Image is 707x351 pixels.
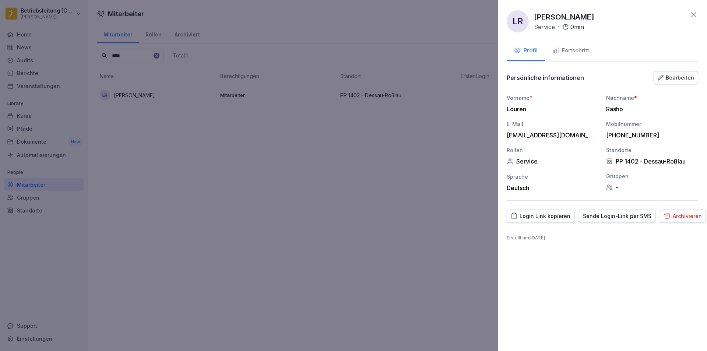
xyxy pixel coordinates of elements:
div: Fortschritt [552,46,589,55]
button: Login Link kopieren [507,210,574,223]
div: Profil [514,46,538,55]
div: Archivieren [664,212,702,220]
div: Mobilnummer [606,120,698,128]
p: Erstellt am : [DATE] [507,235,698,241]
div: - [606,184,698,191]
div: Service [507,158,599,165]
div: Gruppen [606,172,698,180]
p: Persönliche informationen [507,74,584,81]
button: Bearbeiten [654,71,698,84]
div: [PHONE_NUMBER] [606,131,694,139]
div: Louren [507,105,595,113]
div: Sende Login-Link per SMS [583,212,651,220]
div: Rasho [606,105,694,113]
div: PP 1402 - Dessau-Roßlau [606,158,698,165]
div: Vorname [507,94,599,102]
div: Deutsch [507,184,599,192]
div: E-Mail [507,120,599,128]
p: Service [534,22,555,31]
div: Bearbeiten [658,74,694,82]
button: Sende Login-Link per SMS [579,210,655,223]
div: Nachname [606,94,698,102]
div: [EMAIL_ADDRESS][DOMAIN_NAME] [507,131,595,139]
div: Sprache [507,173,599,180]
div: Login Link kopieren [511,212,570,220]
button: Archivieren [660,210,706,223]
p: [PERSON_NAME] [534,11,594,22]
div: Standorte [606,146,698,154]
button: Profil [507,41,545,61]
div: LR [507,10,529,32]
button: Fortschritt [545,41,597,61]
div: · [534,22,584,31]
p: 0 min [570,22,584,31]
div: Rollen [507,146,599,154]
